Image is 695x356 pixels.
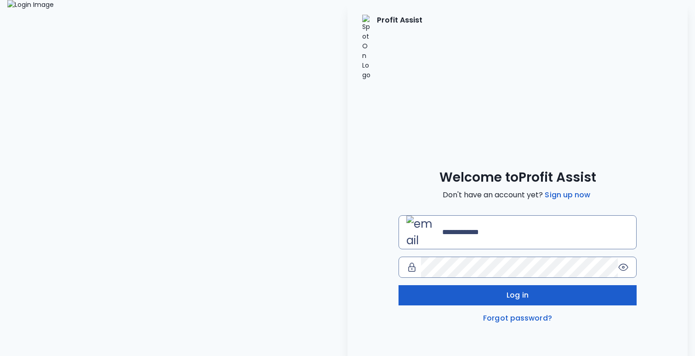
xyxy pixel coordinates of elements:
[377,15,422,80] p: Profit Assist
[362,15,371,80] img: SpotOn Logo
[439,169,596,186] span: Welcome to Profit Assist
[399,285,637,305] button: Log in
[543,189,592,201] a: Sign up now
[507,290,529,301] span: Log in
[443,189,592,201] span: Don't have an account yet?
[481,313,554,324] a: Forgot password?
[406,216,439,249] img: email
